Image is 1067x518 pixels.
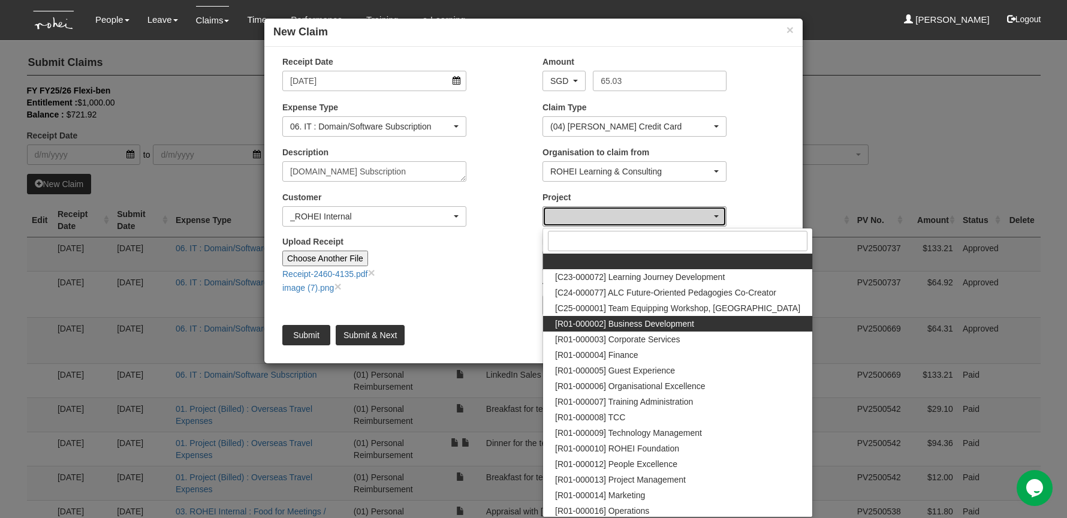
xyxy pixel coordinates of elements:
span: [R01-000005] Guest Experience [555,365,675,377]
label: Upload Receipt [282,236,343,248]
button: SGD [542,71,586,91]
input: Search [548,231,807,251]
div: _ROHEI Internal [290,210,451,222]
label: Description [282,146,328,158]
a: close [367,266,375,279]
span: [C24-000077] ALC Future-Oriented Pedagogies Co-Creator [555,287,776,299]
span: [R01-000006] Organisational Excellence [555,380,706,392]
span: [C23-000072] Learning Journey Development [555,271,725,283]
input: d/m/yyyy [282,71,466,91]
input: Submit & Next [336,325,405,345]
label: Claim Type [542,101,587,113]
a: Receipt-2460-4135.pdf [282,269,367,279]
div: ROHEI Learning & Consulting [550,165,712,177]
span: [R01-000014] Marketing [555,489,645,501]
input: Choose Another File [282,251,368,266]
input: Submit [282,325,330,345]
span: [R01-000003] Corporate Services [555,333,680,345]
span: [R01-000002] Business Development [555,318,694,330]
div: (04) [PERSON_NAME] Credit Card [550,121,712,132]
label: Project [542,191,571,203]
span: [R01-000012] People Excellence [555,458,677,470]
span: [R01-000004] Finance [555,349,638,361]
span: [R01-000009] Technology Management [555,427,702,439]
div: SGD [550,75,571,87]
iframe: chat widget [1017,470,1055,506]
div: 06. IT : Domain/Software Subscription [290,121,451,132]
span: [R01-000008] TCC [555,411,625,423]
button: 06. IT : Domain/Software Subscription [282,116,466,137]
a: close [334,279,341,293]
span: [R01-000007] Training Administration [555,396,693,408]
button: × [786,23,794,36]
span: [C25-000001] Team Equipping Workshop, [GEOGRAPHIC_DATA] [555,302,800,314]
button: _ROHEI Internal [282,206,466,227]
label: Customer [282,191,321,203]
button: (04) Roy's Credit Card [542,116,727,137]
a: image (7).png [282,283,334,293]
button: ROHEI Learning & Consulting [542,161,727,182]
label: Receipt Date [282,56,333,68]
span: [R01-000013] Project Management [555,474,686,486]
label: Amount [542,56,574,68]
span: [R01-000010] ROHEI Foundation [555,442,679,454]
label: Expense Type [282,101,338,113]
span: [R01-000016] Operations [555,505,649,517]
b: New Claim [273,26,328,38]
label: Organisation to claim from [542,146,649,158]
